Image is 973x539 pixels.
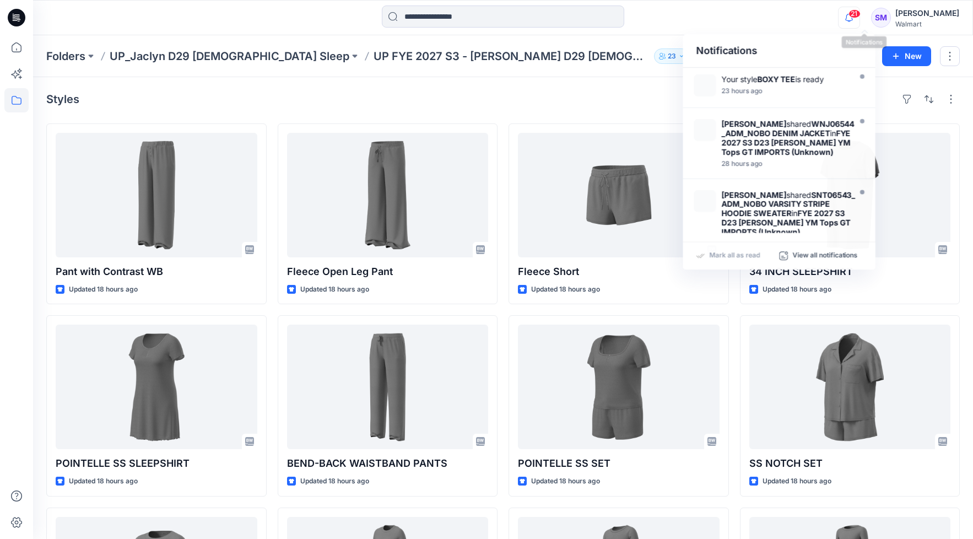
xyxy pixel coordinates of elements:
[56,325,257,449] a: POINTELLE SS SLEEPSHIRT
[882,46,931,66] button: New
[287,133,489,257] a: Fleece Open Leg Pant
[56,456,257,471] p: POINTELLE SS SLEEPSHIRT
[721,160,858,168] div: Monday, September 22, 2025 14:06
[709,251,760,261] p: Mark all as read
[763,284,831,295] p: Updated 18 hours ago
[848,9,861,18] span: 21
[694,190,716,212] img: SNT06543_ADM_NOBO VARSITY STRIPE HOODIE SWEATER
[531,284,600,295] p: Updated 18 hours ago
[694,119,716,141] img: WNJ06544_ADM_NOBO DENIM JACKET
[721,119,858,157] div: shared in
[721,190,856,218] strong: SNT06543_ADM_NOBO VARSITY STRIPE HOODIE SWEATER
[518,456,720,471] p: POINTELLE SS SET
[721,190,786,200] strong: [PERSON_NAME]
[287,264,489,279] p: Fleece Open Leg Pant
[374,48,650,64] p: UP FYE 2027 S3 - [PERSON_NAME] D29 [DEMOGRAPHIC_DATA] Sleepwear
[895,7,959,20] div: [PERSON_NAME]
[895,20,959,28] div: Walmart
[518,133,720,257] a: Fleece Short
[287,325,489,449] a: BEND-BACK WAISTBAND PANTS
[518,325,720,449] a: POINTELLE SS SET
[46,93,79,106] h4: Styles
[668,50,676,62] p: 23
[721,209,851,237] strong: FYE 2027 S3 D23 [PERSON_NAME] YM Tops GT IMPORTS (Unknown)
[749,456,951,471] p: SS NOTCH SET
[110,48,349,64] a: UP_Jaclyn D29 [DEMOGRAPHIC_DATA] Sleep
[46,48,85,64] a: Folders
[749,264,951,279] p: 34 INCH SLEEPSHIRT
[518,264,720,279] p: Fleece Short
[763,476,831,487] p: Updated 18 hours ago
[871,8,891,28] div: SM
[300,476,369,487] p: Updated 18 hours ago
[757,74,795,84] strong: BOXY TEE
[56,133,257,257] a: Pant with Contrast WB
[683,34,875,68] div: Notifications
[300,284,369,295] p: Updated 18 hours ago
[69,476,138,487] p: Updated 18 hours ago
[721,128,851,157] strong: FYE 2027 S3 D23 [PERSON_NAME] YM Tops GT IMPORTS (Unknown)
[749,325,951,449] a: SS NOTCH SET
[56,264,257,279] p: Pant with Contrast WB
[694,74,716,96] img: EPJT901_ADM_BOXY TEE
[69,284,138,295] p: Updated 18 hours ago
[721,190,858,237] div: shared in
[287,456,489,471] p: BEND-BACK WAISTBAND PANTS
[792,251,858,261] p: View all notifications
[721,119,855,138] strong: WNJ06544_ADM_NOBO DENIM JACKET
[654,48,690,64] button: 23
[721,119,786,128] strong: [PERSON_NAME]
[721,74,848,84] div: Your style is ready
[721,87,848,95] div: Monday, September 22, 2025 18:19
[531,476,600,487] p: Updated 18 hours ago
